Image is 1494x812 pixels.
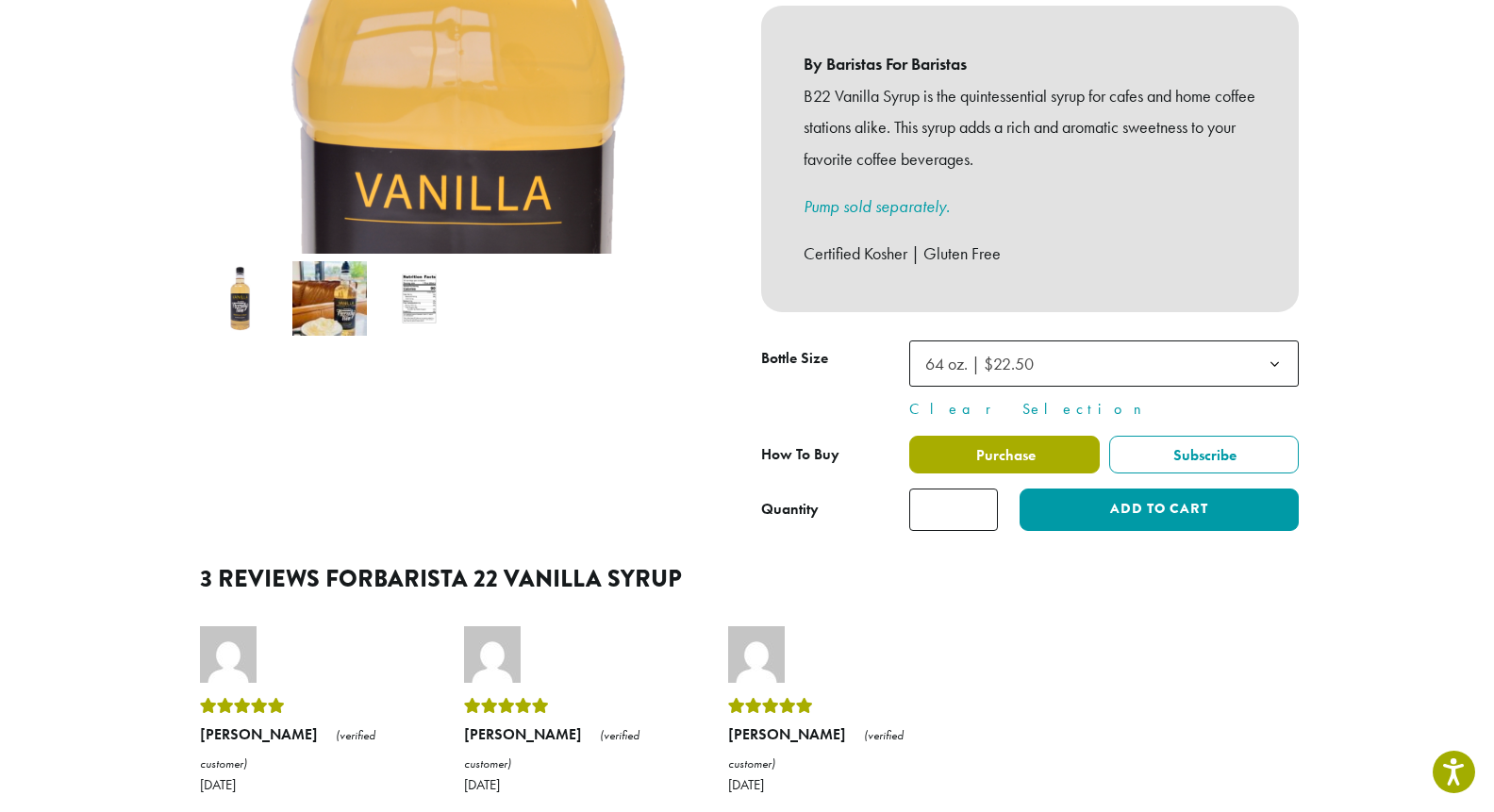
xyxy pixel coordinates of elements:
[909,340,1299,387] span: 64 oz. | $22.50
[200,727,375,771] em: (verified customer)
[761,498,819,521] div: Quantity
[200,565,1294,593] h2: 3 reviews for
[1170,445,1237,465] span: Subscribe
[728,692,945,721] div: Rated 5 out of 5
[200,777,417,792] time: [DATE]
[292,261,367,336] img: Barista 22 Vanilla Syrup - Image 2
[909,489,998,531] input: Product quantity
[728,777,945,792] time: [DATE]
[1020,489,1299,531] button: Add to cart
[728,727,904,771] em: (verified customer)
[464,692,681,721] div: Rated 5 out of 5
[804,48,1256,80] b: By Baristas For Baristas
[973,445,1036,465] span: Purchase
[761,345,909,373] label: Bottle Size
[464,777,681,792] time: [DATE]
[804,195,950,217] a: Pump sold separately.
[761,444,839,464] span: How To Buy
[464,724,582,744] strong: [PERSON_NAME]
[728,724,846,744] strong: [PERSON_NAME]
[918,345,1053,382] span: 64 oz. | $22.50
[203,261,277,336] img: Barista 22 Vanilla Syrup
[373,561,682,596] span: Barista 22 Vanilla Syrup
[200,692,417,721] div: Rated 5 out of 5
[804,238,1256,270] p: Certified Kosher | Gluten Free
[200,724,318,744] strong: [PERSON_NAME]
[464,727,639,771] em: (verified customer)
[909,398,1299,421] a: Clear Selection
[925,353,1034,374] span: 64 oz. | $22.50
[804,80,1256,175] p: B22 Vanilla Syrup is the quintessential syrup for cafes and home coffee stations alike. This syru...
[382,261,456,336] img: Barista 22 Vanilla Syrup - Image 3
